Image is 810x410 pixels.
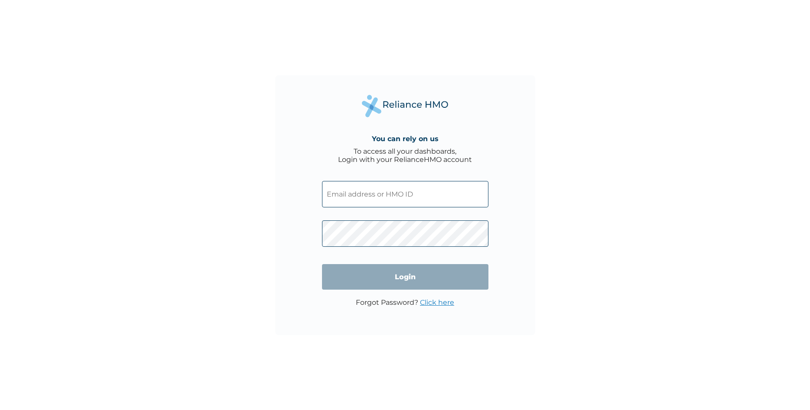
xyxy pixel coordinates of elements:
a: Click here [420,298,454,307]
div: To access all your dashboards, Login with your RelianceHMO account [338,147,472,164]
input: Email address or HMO ID [322,181,488,207]
h4: You can rely on us [372,135,439,143]
p: Forgot Password? [356,298,454,307]
input: Login [322,264,488,290]
img: Reliance Health's Logo [362,95,449,117]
